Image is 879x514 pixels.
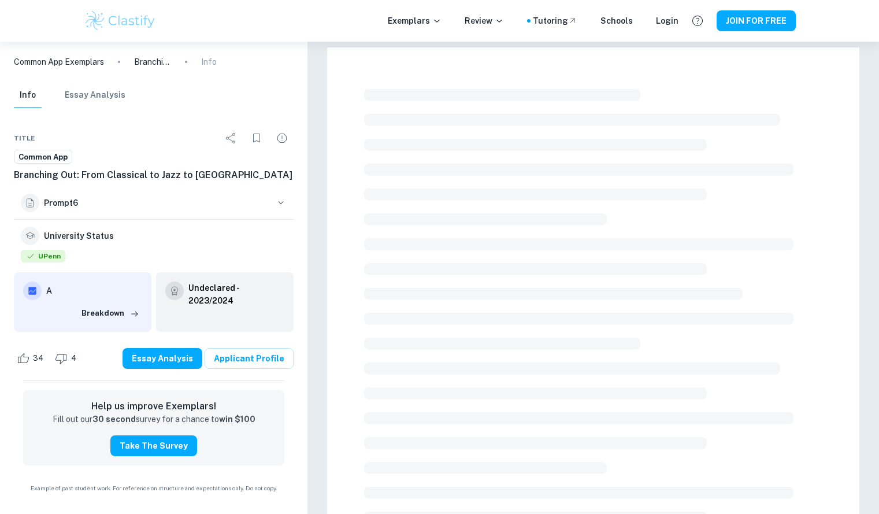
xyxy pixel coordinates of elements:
[21,250,65,262] span: UPenn
[388,14,442,27] p: Exemplars
[219,415,255,424] strong: win $100
[270,127,294,150] div: Report issue
[65,83,125,108] button: Essay Analysis
[14,168,294,182] h6: Branching Out: From Classical to Jazz to [GEOGRAPHIC_DATA]
[14,349,50,368] div: Like
[14,151,72,163] span: Common App
[188,282,284,307] a: Undeclared - 2023/2024
[245,127,268,150] div: Bookmark
[46,284,142,297] h6: A
[656,14,678,27] a: Login
[14,133,35,143] span: Title
[65,353,83,364] span: 4
[53,413,255,426] p: Fill out our survey for a chance to
[44,197,270,209] h6: Prompt 6
[21,250,65,265] div: Accepted: University of Pennsylvania
[92,415,136,424] strong: 30 second
[600,14,633,27] a: Schools
[84,9,157,32] img: Clastify logo
[44,230,114,242] h6: University Status
[52,349,83,368] div: Dislike
[14,187,294,219] button: Prompt6
[32,400,275,413] h6: Help us improve Exemplars!
[110,435,197,456] button: Take the Survey
[14,56,104,68] a: Common App Exemplars
[201,56,217,68] p: Info
[688,11,707,31] button: Help and Feedback
[27,353,50,364] span: 34
[465,14,504,27] p: Review
[717,10,796,31] button: JOIN FOR FREE
[14,484,294,493] span: Example of past student work. For reference on structure and expectations only. Do not copy.
[220,127,243,150] div: Share
[123,348,202,369] button: Essay Analysis
[533,14,577,27] a: Tutoring
[79,305,142,322] button: Breakdown
[14,83,42,108] button: Info
[14,150,72,164] a: Common App
[134,56,171,68] p: Branching Out: From Classical to Jazz to [GEOGRAPHIC_DATA]
[205,348,294,369] a: Applicant Profile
